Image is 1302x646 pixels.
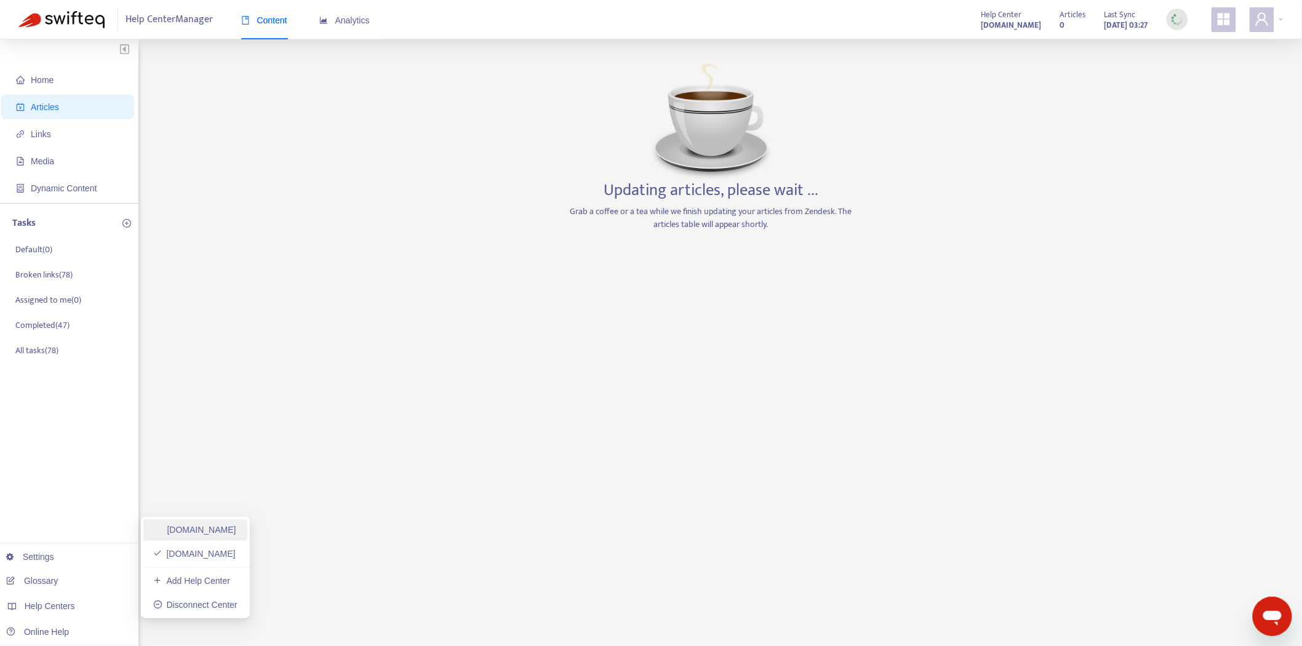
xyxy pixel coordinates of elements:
span: Links [31,129,51,139]
span: plus-circle [122,219,131,228]
span: Help Center [981,8,1022,22]
span: book [241,16,250,25]
span: Articles [31,102,59,112]
iframe: Button to launch messaging window [1253,597,1292,636]
span: Analytics [319,15,370,25]
strong: 0 [1060,18,1065,32]
span: container [16,184,25,193]
a: [DOMAIN_NAME] [153,525,236,535]
img: Coffee image [650,58,773,181]
img: sync_loading.0b5143dde30e3a21642e.gif [1170,12,1185,27]
span: Content [241,15,287,25]
span: Dynamic Content [31,183,97,193]
span: Help Center Manager [126,8,214,31]
img: Swifteq [18,11,105,28]
span: link [16,130,25,138]
p: All tasks ( 78 ) [15,344,58,357]
span: area-chart [319,16,328,25]
span: file-image [16,157,25,165]
a: Disconnect Center [153,600,238,610]
span: Media [31,156,54,166]
p: Default ( 0 ) [15,243,52,256]
span: Help Centers [25,601,75,611]
h3: Updating articles, please wait ... [604,181,818,201]
span: appstore [1216,12,1231,26]
span: user [1255,12,1269,26]
p: Broken links ( 78 ) [15,268,73,281]
span: home [16,76,25,84]
a: Settings [6,552,54,562]
a: Online Help [6,627,69,637]
span: Last Sync [1104,8,1136,22]
span: Articles [1060,8,1086,22]
p: Completed ( 47 ) [15,319,70,332]
span: Home [31,75,54,85]
p: Assigned to me ( 0 ) [15,293,81,306]
strong: [DATE] 03:27 [1104,18,1148,32]
span: account-book [16,103,25,111]
a: [DOMAIN_NAME] [981,18,1042,32]
p: Grab a coffee or a tea while we finish updating your articles from Zendesk. The articles table wi... [567,205,856,231]
a: Glossary [6,576,58,586]
a: Add Help Center [153,576,230,586]
p: Tasks [12,216,36,231]
a: [DOMAIN_NAME] [153,549,236,559]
